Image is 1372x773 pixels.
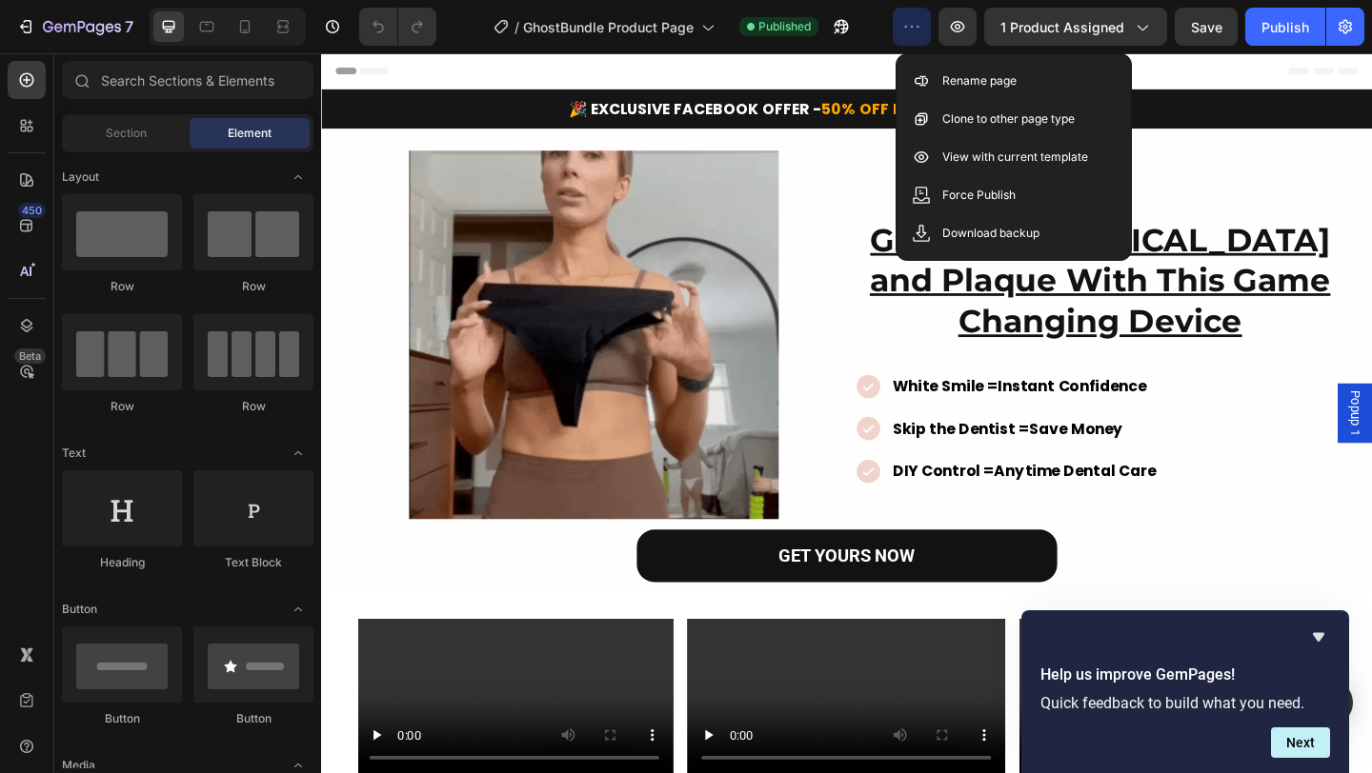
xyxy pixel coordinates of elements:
[62,601,97,618] span: Button
[544,49,875,71] span: 50% OFF FOR THE NEXT 50 CUSTOMERS!
[621,347,908,377] p: Instant Confidence
[497,529,646,564] p: GET YOURS NOW
[95,106,497,507] img: 2_1f7c745c-aa59-461b-85be-b4c078d90aff.webp
[62,710,182,727] div: Button
[942,224,1039,243] p: Download backup
[359,8,436,46] div: Undo/Redo
[283,594,313,624] span: Toggle open
[1040,625,1330,758] div: Help us improve GemPages!
[62,398,182,415] div: Row
[942,71,1017,90] p: Rename page
[1261,17,1309,37] div: Publish
[942,148,1088,167] p: View with current template
[283,162,313,192] span: Toggle open
[1115,367,1134,416] span: Popup 1
[1175,8,1238,46] button: Save
[343,518,800,575] button: <p>GET YOURS NOW</p>
[1245,8,1325,46] button: Publish
[62,445,86,462] span: Text
[1040,664,1330,686] h2: Help us improve GemPages!
[1307,625,1330,648] button: Hide survey
[62,554,182,571] div: Heading
[1000,17,1124,37] span: 1 product assigned
[942,109,1075,129] p: Clone to other page type
[193,554,313,571] div: Text Block
[14,348,46,364] div: Beta
[193,398,313,415] div: Row
[18,203,46,218] div: 450
[228,125,272,142] span: Element
[621,440,908,469] p: Anytime Dental Care
[596,182,1098,313] u: Get Rid of [MEDICAL_DATA] and Plaque With This Game Changing Device
[106,125,147,142] span: Section
[514,17,519,37] span: /
[321,53,1372,773] iframe: Design area
[621,394,908,424] p: Save Money
[523,17,694,37] span: GhostBundle Product Page
[2,46,1141,75] p: 🎉 EXCLUSIVE FACEBOOK OFFER -
[621,350,736,373] strong: White Smile =
[193,278,313,295] div: Row
[193,710,313,727] div: Button
[621,397,770,420] strong: Skip the Dentist =
[62,278,182,295] div: Row
[283,438,313,468] span: Toggle open
[62,168,99,186] span: Layout
[8,8,142,46] button: 7
[758,18,811,35] span: Published
[1040,694,1330,712] p: Quick feedback to build what you need.
[125,15,133,38] p: 7
[1191,19,1222,35] span: Save
[62,61,313,99] input: Search Sections & Elements
[984,8,1167,46] button: 1 product assigned
[621,443,732,466] strong: DIY Control =
[942,186,1016,205] p: Force Publish
[1271,727,1330,758] button: Next question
